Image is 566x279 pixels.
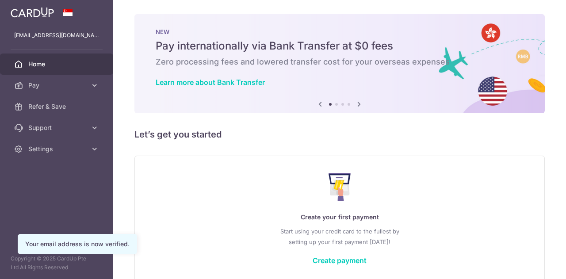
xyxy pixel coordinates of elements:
h6: Zero processing fees and lowered transfer cost for your overseas expenses [156,57,524,67]
a: Create payment [313,256,367,265]
span: Home [28,60,87,69]
span: Refer & Save [28,102,87,111]
span: Support [28,123,87,132]
span: Settings [28,145,87,153]
p: NEW [156,28,524,35]
h5: Let’s get you started [134,127,545,141]
p: Start using your credit card to the fullest by setting up your first payment [DATE]! [153,226,527,247]
p: [EMAIL_ADDRESS][DOMAIN_NAME] [14,31,99,40]
p: Create your first payment [153,212,527,222]
a: Learn more about Bank Transfer [156,78,265,87]
iframe: Opens a widget where you can find more information [509,252,557,275]
img: Make Payment [329,173,351,201]
div: Your email address is now verified. [25,240,130,248]
span: Pay [28,81,87,90]
h5: Pay internationally via Bank Transfer at $0 fees [156,39,524,53]
img: CardUp [11,7,54,18]
img: Bank transfer banner [134,14,545,113]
